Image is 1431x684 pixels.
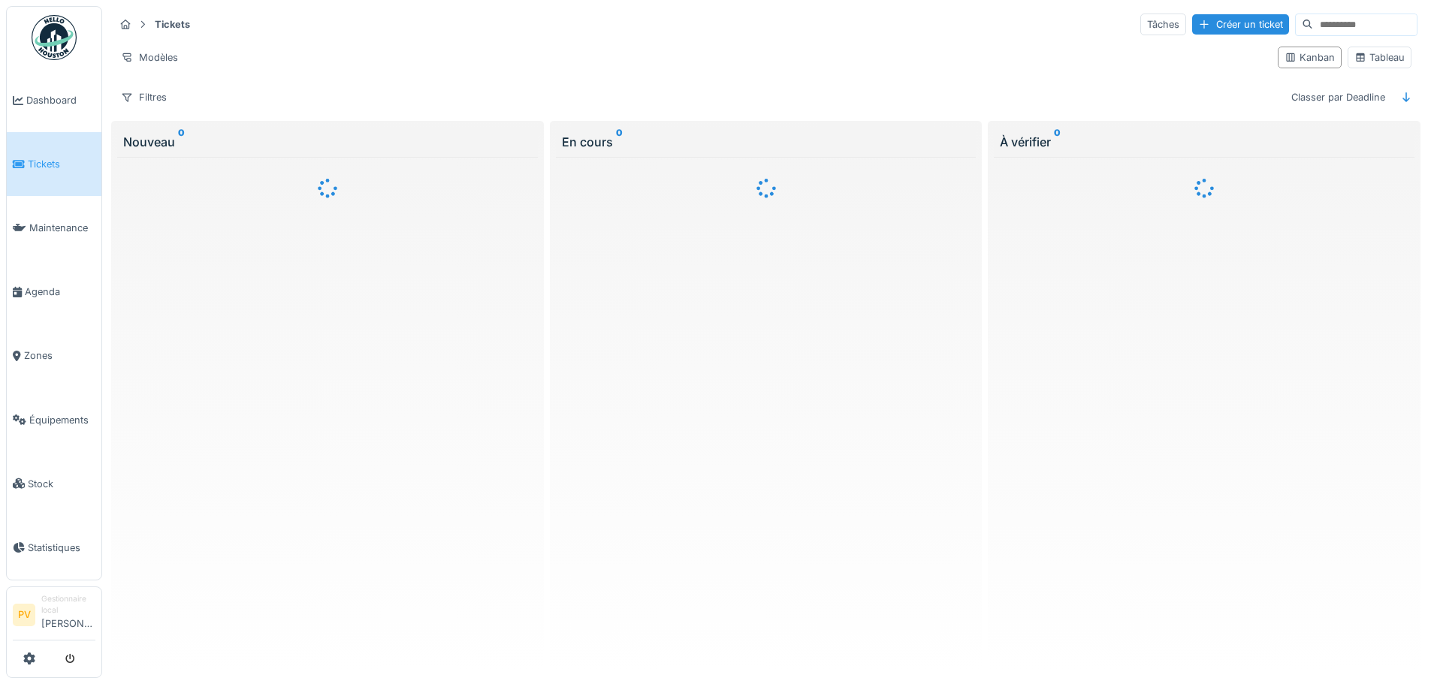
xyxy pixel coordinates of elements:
[28,541,95,555] span: Statistiques
[13,604,35,626] li: PV
[149,17,196,32] strong: Tickets
[7,324,101,388] a: Zones
[1354,50,1405,65] div: Tableau
[1140,14,1186,35] div: Tâches
[41,593,95,616] div: Gestionnaire local
[29,221,95,235] span: Maintenance
[1285,86,1392,108] div: Classer par Deadline
[616,133,623,151] sup: 0
[29,413,95,427] span: Équipements
[7,196,101,260] a: Maintenance
[13,593,95,640] a: PV Gestionnaire local[PERSON_NAME]
[1192,14,1289,35] div: Créer un ticket
[1054,133,1061,151] sup: 0
[123,133,532,151] div: Nouveau
[24,348,95,363] span: Zones
[26,93,95,107] span: Dashboard
[7,516,101,580] a: Statistiques
[178,133,185,151] sup: 0
[1000,133,1408,151] div: À vérifier
[25,285,95,299] span: Agenda
[114,47,185,68] div: Modèles
[32,15,77,60] img: Badge_color-CXgf-gQk.svg
[7,260,101,324] a: Agenda
[7,68,101,132] a: Dashboard
[7,132,101,196] a: Tickets
[7,452,101,516] a: Stock
[114,86,174,108] div: Filtres
[28,477,95,491] span: Stock
[7,388,101,452] a: Équipements
[562,133,971,151] div: En cours
[28,157,95,171] span: Tickets
[41,593,95,637] li: [PERSON_NAME]
[1285,50,1335,65] div: Kanban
